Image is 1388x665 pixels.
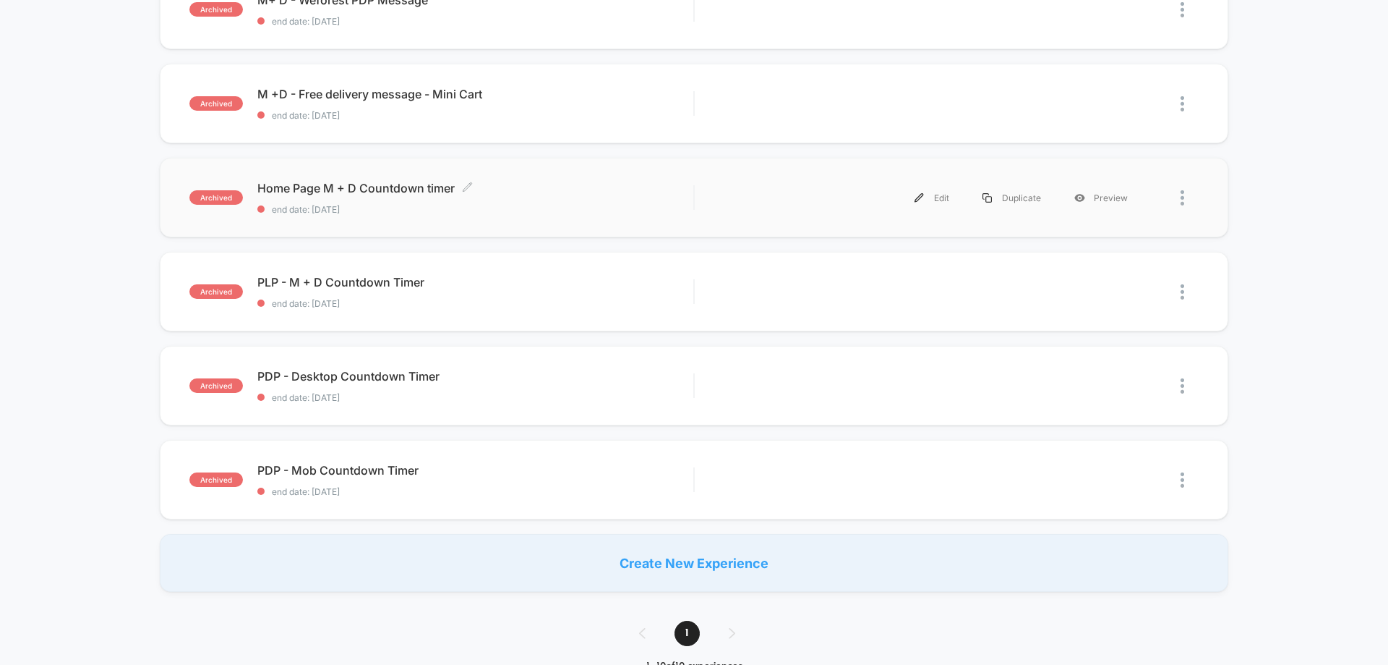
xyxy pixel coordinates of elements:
[1181,2,1184,17] img: close
[189,2,243,17] span: archived
[257,463,693,478] span: PDP - Mob Countdown Timer
[160,534,1228,592] div: Create New Experience
[257,110,693,121] span: end date: [DATE]
[1181,473,1184,488] img: close
[257,392,693,403] span: end date: [DATE]
[914,193,924,203] img: menu
[257,87,693,101] span: M +D - Free delivery message - Mini Cart
[257,16,693,27] span: end date: [DATE]
[1181,190,1184,206] img: close
[189,284,243,299] span: archived
[257,181,693,195] span: Home Page M + D Countdown timer
[674,621,700,646] span: 1
[1181,284,1184,300] img: close
[1181,96,1184,111] img: close
[982,193,992,203] img: menu
[898,182,966,214] div: Edit
[257,369,693,384] span: PDP - Desktop Countdown Timer
[257,298,693,309] span: end date: [DATE]
[257,204,693,215] span: end date: [DATE]
[189,190,243,205] span: archived
[189,378,243,393] span: archived
[257,275,693,289] span: PLP - M + D Countdown Timer
[257,486,693,497] span: end date: [DATE]
[189,96,243,111] span: archived
[966,182,1058,214] div: Duplicate
[1058,182,1144,214] div: Preview
[1181,378,1184,394] img: close
[189,473,243,487] span: archived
